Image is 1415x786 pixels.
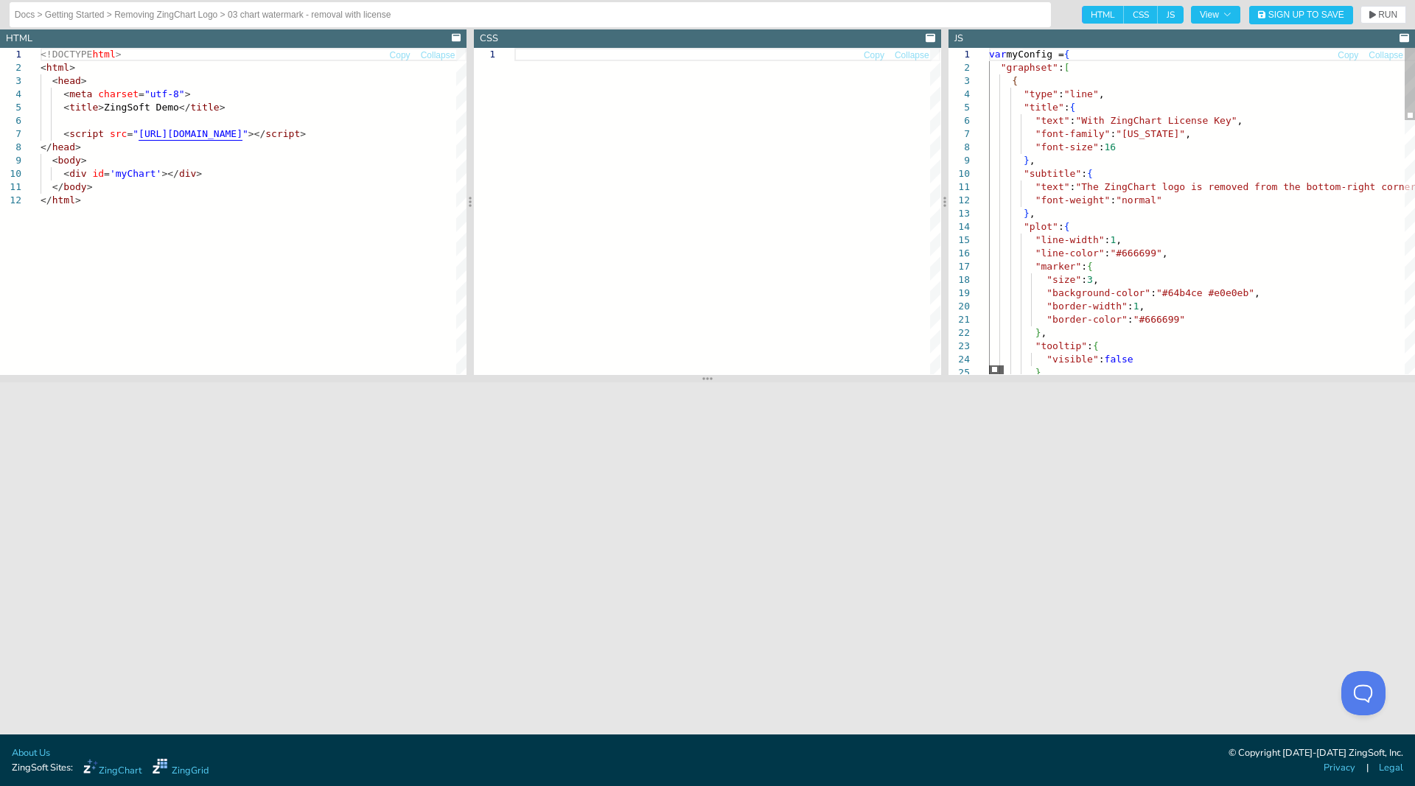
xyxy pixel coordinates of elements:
[92,49,115,60] span: html
[153,759,209,778] a: ZingGrid
[1041,327,1047,338] span: ,
[948,88,970,101] div: 4
[1029,155,1035,166] span: ,
[220,102,226,113] span: >
[948,61,970,74] div: 2
[52,141,75,152] span: head
[1081,274,1087,285] span: :
[1128,314,1133,325] span: :
[1063,221,1069,232] span: {
[420,49,456,63] button: Collapse
[75,194,81,206] span: >
[1185,128,1191,139] span: ,
[1379,761,1403,775] a: Legal
[63,181,86,192] span: body
[41,62,46,73] span: <
[1200,10,1231,19] span: View
[81,155,87,166] span: >
[248,128,265,139] span: ></
[948,247,970,260] div: 16
[1360,6,1406,24] button: RUN
[948,74,970,88] div: 3
[894,49,930,63] button: Collapse
[948,167,970,180] div: 10
[1035,261,1081,272] span: "marker"
[1075,115,1237,126] span: "With ZingChart License Key"
[1158,6,1184,24] span: JS
[1237,115,1243,126] span: ,
[1116,234,1122,245] span: ,
[948,300,970,313] div: 20
[948,127,970,141] div: 7
[1229,746,1403,761] div: © Copyright [DATE]-[DATE] ZingSoft, Inc.
[1035,327,1041,338] span: }
[69,128,104,139] span: script
[1012,75,1018,86] span: {
[63,128,69,139] span: <
[948,260,970,273] div: 17
[63,88,69,99] span: <
[46,62,69,73] span: html
[1133,301,1139,312] span: 1
[1378,10,1397,19] span: RUN
[948,48,970,61] div: 1
[1110,128,1116,139] span: :
[948,287,970,300] div: 19
[1150,287,1156,298] span: :
[948,353,970,366] div: 24
[1035,194,1110,206] span: "font-weight"
[1024,102,1064,113] span: "title"
[1191,6,1240,24] button: View
[948,326,970,340] div: 22
[161,168,178,179] span: ></
[1087,274,1093,285] span: 3
[1338,51,1358,60] span: Copy
[948,194,970,207] div: 12
[191,102,220,113] span: title
[1035,115,1069,126] span: "text"
[69,62,75,73] span: >
[1047,354,1098,365] span: "visible"
[863,49,885,63] button: Copy
[104,168,110,179] span: =
[1000,62,1058,73] span: "graphset"
[1254,287,1260,298] span: ,
[895,51,929,60] span: Collapse
[179,168,196,179] span: div
[1110,194,1116,206] span: :
[1081,261,1087,272] span: :
[1128,301,1133,312] span: :
[92,168,104,179] span: id
[1069,102,1075,113] span: {
[1093,274,1099,285] span: ,
[144,88,185,99] span: "utf-8"
[421,51,455,60] span: Collapse
[989,49,1006,60] span: var
[1069,115,1075,126] span: :
[1075,181,1363,192] span: "The ZingChart logo is removed from the bottom-rig
[116,49,122,60] span: >
[1058,88,1064,99] span: :
[87,181,93,192] span: >
[12,746,50,760] a: About Us
[1324,761,1355,775] a: Privacy
[389,49,411,63] button: Copy
[948,273,970,287] div: 18
[57,155,80,166] span: body
[1069,181,1075,192] span: :
[1029,208,1035,219] span: ,
[1110,234,1116,245] span: 1
[1133,314,1184,325] span: "#666699"
[179,102,191,113] span: </
[139,88,144,99] span: =
[52,75,58,86] span: <
[83,759,141,778] a: ZingChart
[948,340,970,353] div: 23
[110,168,161,179] span: 'myChart'
[1006,49,1063,60] span: myConfig =
[110,128,127,139] span: src
[1082,6,1124,24] span: HTML
[41,194,52,206] span: </
[1104,141,1116,152] span: 16
[69,168,86,179] span: div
